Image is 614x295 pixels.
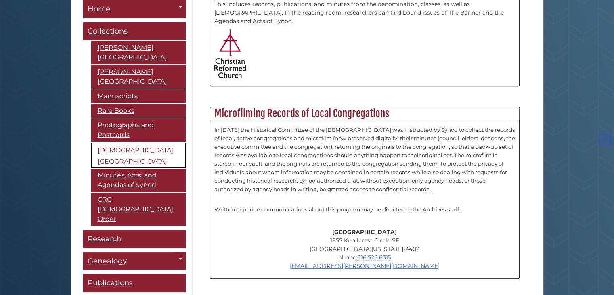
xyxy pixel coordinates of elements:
[91,104,186,118] a: Rare Books
[88,234,122,243] span: Research
[88,278,133,287] span: Publications
[91,169,186,192] a: Minutes, Acts, and Agendas of Synod
[214,206,461,213] span: Written or phone communications about this program may be directed to the Archives staff.
[88,257,127,265] span: Genealogy
[357,254,391,261] a: 616.526.6313
[214,29,246,78] img: Christian Reformed Church of North America
[91,89,186,103] a: Manuscripts
[83,22,186,40] a: Collections
[91,118,186,142] a: Photographs and Postcards
[214,228,515,270] p: 1855 Knollcrest Circle SE [GEOGRAPHIC_DATA][US_STATE]-4402 phone:
[91,143,186,168] a: [DEMOGRAPHIC_DATA][GEOGRAPHIC_DATA]
[290,262,440,270] a: [EMAIL_ADDRESS][PERSON_NAME][DOMAIN_NAME]
[91,193,186,226] a: CRC [DEMOGRAPHIC_DATA] Order
[88,27,128,36] span: Collections
[597,136,612,143] a: Back to Top
[214,126,515,192] span: In [DATE] the Historical Committee of the [DEMOGRAPHIC_DATA] was instructed by Synod to collect t...
[332,228,397,236] strong: [GEOGRAPHIC_DATA]
[210,107,519,120] h2: Microfilming Records of Local Congregations
[88,4,110,13] span: Home
[83,274,186,292] a: Publications
[83,230,186,248] a: Research
[91,41,186,64] a: [PERSON_NAME][GEOGRAPHIC_DATA]
[83,252,186,270] a: Genealogy
[91,65,186,88] a: [PERSON_NAME][GEOGRAPHIC_DATA]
